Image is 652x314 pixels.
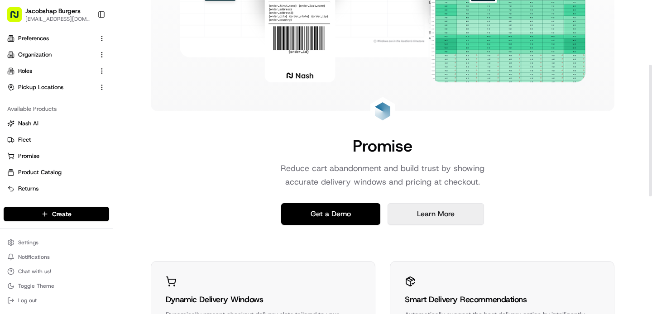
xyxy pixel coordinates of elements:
[9,36,165,51] p: Welcome 👋
[7,168,105,176] a: Product Catalog
[18,34,49,43] span: Preferences
[4,4,94,25] button: Jacobshap Burgers[EMAIL_ADDRESS][DOMAIN_NAME]
[4,102,109,116] div: Available Products
[18,168,62,176] span: Product Catalog
[140,116,165,127] button: See all
[374,102,392,120] img: Landing Page Icon
[18,178,69,187] span: Knowledge Base
[4,149,109,163] button: Promise
[4,64,109,78] button: Roles
[18,185,38,193] span: Returns
[4,280,109,292] button: Toggle Theme
[18,119,38,128] span: Nash AI
[18,282,54,290] span: Toggle Theme
[4,133,109,147] button: Fleet
[9,118,61,125] div: Past conversations
[28,140,120,147] span: [PERSON_NAME] [PERSON_NAME]
[267,162,499,189] p: Reduce cart abandonment and build trust by showing accurate delivery windows and pricing at check...
[7,119,105,128] a: Nash AI
[9,86,25,103] img: 1736555255976-a54dd68f-1ca7-489b-9aae-adbdc363a1c4
[4,207,109,221] button: Create
[353,137,412,155] h1: Promise
[405,293,599,306] div: Smart Delivery Recommendations
[4,165,109,180] button: Product Catalog
[77,179,84,186] div: 💻
[86,178,145,187] span: API Documentation
[4,294,109,307] button: Log out
[7,152,105,160] a: Promise
[18,253,50,261] span: Notifications
[52,209,72,219] span: Create
[4,116,109,131] button: Nash AI
[18,152,39,160] span: Promise
[4,80,109,95] button: Pickup Locations
[4,48,109,62] button: Organization
[122,140,125,147] span: •
[18,51,52,59] span: Organization
[4,265,109,278] button: Chat with us!
[64,200,110,207] a: Powered byPylon
[9,9,27,27] img: Nash
[281,203,380,225] a: Get a Demo
[7,83,95,91] a: Pickup Locations
[9,179,16,186] div: 📗
[4,31,109,46] button: Preferences
[19,86,35,103] img: 1727276513143-84d647e1-66c0-4f92-a045-3c9f9f5dfd92
[24,58,163,68] input: Got a question? Start typing here...
[25,15,90,23] button: [EMAIL_ADDRESS][DOMAIN_NAME]
[18,239,38,246] span: Settings
[18,67,32,75] span: Roles
[18,83,63,91] span: Pickup Locations
[5,174,73,190] a: 📗Knowledge Base
[4,236,109,249] button: Settings
[154,89,165,100] button: Start new chat
[18,268,51,275] span: Chat with us!
[18,297,37,304] span: Log out
[7,51,95,59] a: Organization
[166,293,360,306] div: Dynamic Delivery Windows
[90,200,110,207] span: Pylon
[7,136,105,144] a: Fleet
[18,136,31,144] span: Fleet
[73,174,149,190] a: 💻API Documentation
[41,95,125,103] div: We're available if you need us!
[41,86,149,95] div: Start new chat
[25,6,81,15] button: Jacobshap Burgers
[7,34,95,43] a: Preferences
[4,251,109,263] button: Notifications
[9,132,24,146] img: Joana Marie Avellanoza
[4,181,109,196] button: Returns
[7,67,95,75] a: Roles
[7,185,105,193] a: Returns
[18,141,25,148] img: 1736555255976-a54dd68f-1ca7-489b-9aae-adbdc363a1c4
[388,203,484,225] a: Learn More
[127,140,145,147] span: [DATE]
